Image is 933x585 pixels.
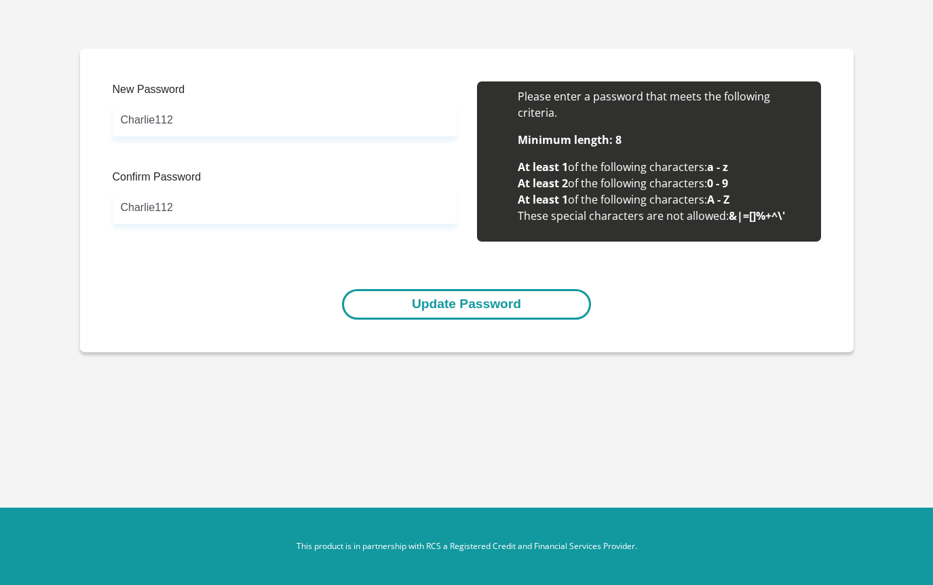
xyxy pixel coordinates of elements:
[518,191,807,208] li: of the following characters:
[518,175,807,191] li: of the following characters:
[518,159,568,174] b: At least 1
[113,191,457,224] input: Confirm Password
[518,132,622,147] b: Minimum length: 8
[113,169,457,191] label: Confirm Password
[113,81,457,103] label: New Password
[518,192,568,207] b: At least 1
[707,159,728,174] b: a - z
[342,289,591,320] button: Update Password
[518,88,807,121] li: Please enter a password that meets the following criteria.
[518,159,807,175] li: of the following characters:
[707,192,729,207] b: A - Z
[729,208,785,223] b: &|=[]%+^\'
[90,540,843,552] p: This product is in partnership with RCS a Registered Credit and Financial Services Provider.
[518,208,807,224] li: These special characters are not allowed:
[518,176,568,191] b: At least 2
[707,176,728,191] b: 0 - 9
[113,103,457,136] input: Enter new Password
